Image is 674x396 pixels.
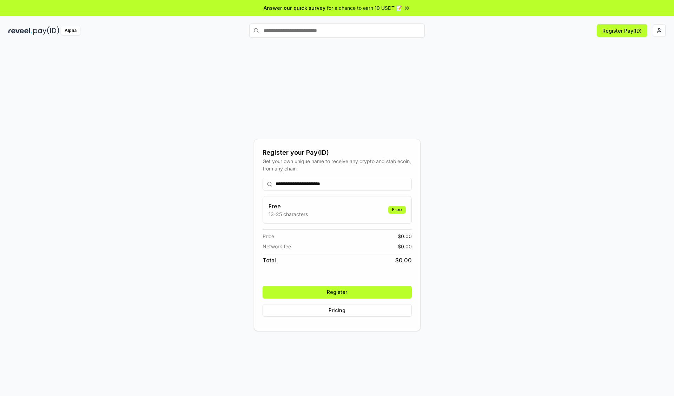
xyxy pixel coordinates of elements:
[327,4,402,12] span: for a chance to earn 10 USDT 📝
[263,157,412,172] div: Get your own unique name to receive any crypto and stablecoin, from any chain
[269,202,308,210] h3: Free
[398,243,412,250] span: $ 0.00
[8,26,32,35] img: reveel_dark
[33,26,59,35] img: pay_id
[597,24,647,37] button: Register Pay(ID)
[263,286,412,298] button: Register
[395,256,412,264] span: $ 0.00
[263,304,412,317] button: Pricing
[388,206,406,214] div: Free
[61,26,80,35] div: Alpha
[263,243,291,250] span: Network fee
[263,148,412,157] div: Register your Pay(ID)
[264,4,325,12] span: Answer our quick survey
[263,233,274,240] span: Price
[263,256,276,264] span: Total
[269,210,308,218] p: 13-25 characters
[398,233,412,240] span: $ 0.00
